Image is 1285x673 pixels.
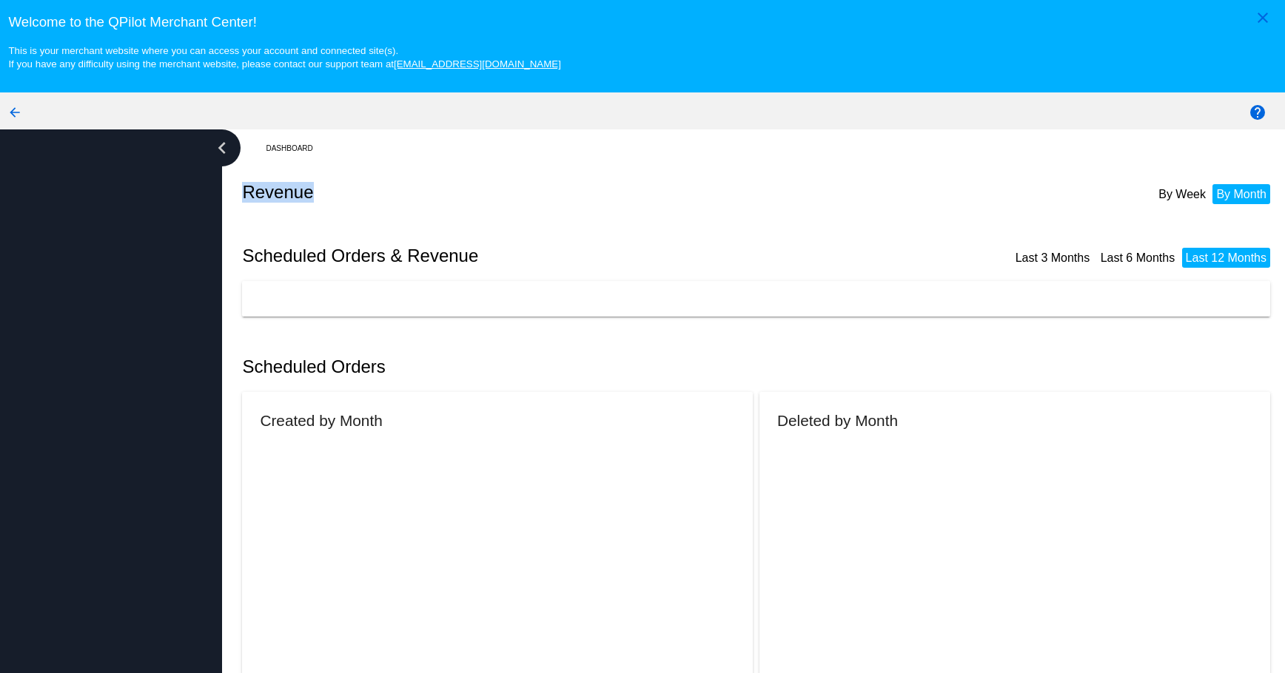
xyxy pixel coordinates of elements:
h2: Created by Month [260,412,382,429]
a: Last 6 Months [1101,251,1175,264]
h3: Welcome to the QPilot Merchant Center! [8,14,1276,30]
a: [EMAIL_ADDRESS][DOMAIN_NAME] [394,58,561,70]
h2: Scheduled Orders & Revenue [242,246,759,266]
a: Dashboard [266,137,326,160]
i: chevron_left [210,136,234,160]
h2: Scheduled Orders [242,356,759,377]
mat-icon: close [1254,9,1272,27]
li: By Month [1212,184,1270,204]
a: Last 12 Months [1186,251,1266,264]
h2: Revenue [242,182,759,203]
h2: Deleted by Month [777,412,898,429]
mat-icon: arrow_back [6,104,24,121]
a: Last 3 Months [1016,251,1090,264]
mat-icon: help [1249,104,1266,121]
small: This is your merchant website where you can access your account and connected site(s). If you hav... [8,45,560,70]
li: By Week [1155,184,1209,204]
